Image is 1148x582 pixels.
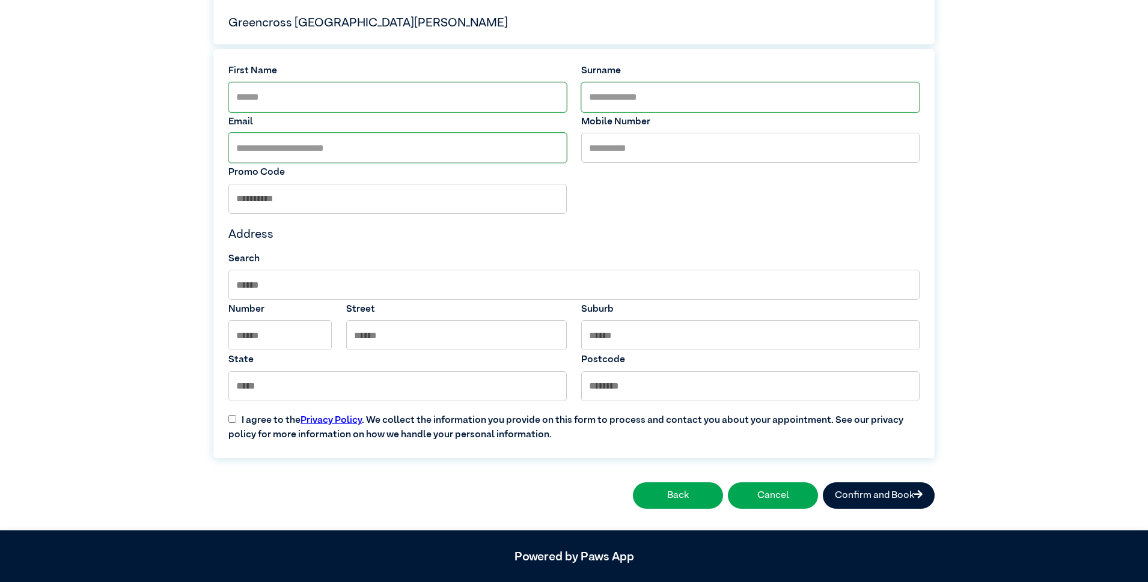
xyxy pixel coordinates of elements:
[581,64,920,78] label: Surname
[581,302,920,317] label: Suburb
[228,64,567,78] label: First Name
[228,270,920,300] input: Search by Suburb
[228,415,236,423] input: I agree to thePrivacy Policy. We collect the information you provide on this form to process and ...
[728,482,818,509] button: Cancel
[228,17,508,29] span: Greencross [GEOGRAPHIC_DATA][PERSON_NAME]
[581,115,920,129] label: Mobile Number
[213,550,935,564] h5: Powered by Paws App
[228,165,567,180] label: Promo Code
[228,353,567,367] label: State
[228,227,920,241] h4: Address
[581,353,920,367] label: Postcode
[346,302,567,317] label: Street
[633,482,723,509] button: Back
[221,404,927,442] label: I agree to the . We collect the information you provide on this form to process and contact you a...
[823,482,935,509] button: Confirm and Book
[228,115,567,129] label: Email
[301,416,362,425] a: Privacy Policy
[228,252,920,266] label: Search
[228,302,332,317] label: Number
